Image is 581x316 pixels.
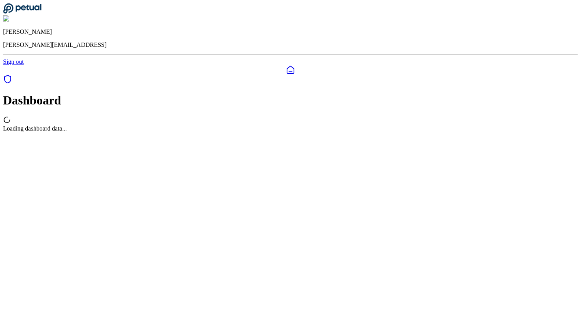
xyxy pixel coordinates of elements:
[3,28,578,35] p: [PERSON_NAME]
[3,8,41,15] a: Go to Dashboard
[3,125,578,132] div: Loading dashboard data...
[3,15,56,22] img: Roberto Fernandez
[3,93,578,108] h1: Dashboard
[3,41,578,48] p: [PERSON_NAME][EMAIL_ADDRESS]
[3,78,12,85] a: SOC 1 Reports
[3,58,24,65] a: Sign out
[3,65,578,74] a: Dashboard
